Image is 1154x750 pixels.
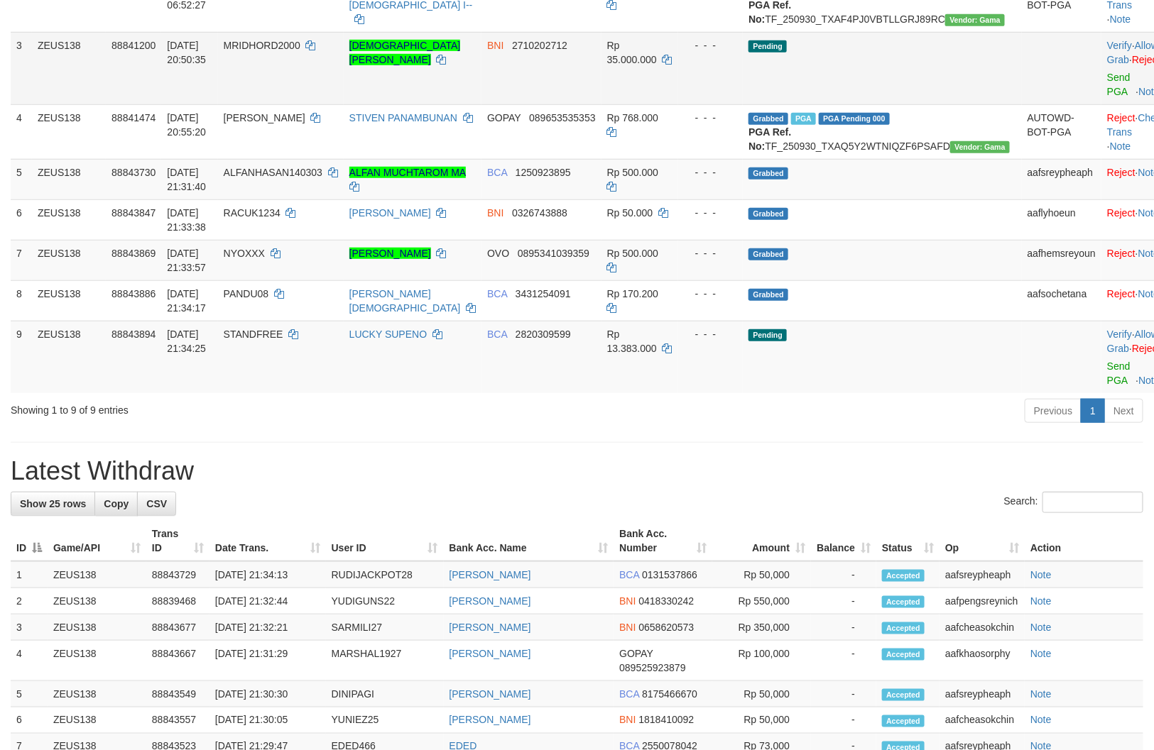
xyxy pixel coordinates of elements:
td: ZEUS138 [32,321,106,393]
span: 88841200 [111,40,156,51]
span: [PERSON_NAME] [224,112,305,123]
span: BCA [619,569,639,580]
span: Copy 1818410092 to clipboard [639,715,695,726]
span: Grabbed [749,167,788,180]
a: 1 [1081,399,1105,423]
td: ZEUS138 [32,280,106,321]
span: [DATE] 21:34:25 [167,329,206,354]
div: - - - [684,165,738,180]
td: 88843557 [146,707,209,734]
a: [PERSON_NAME] [450,569,531,580]
a: Verify [1107,329,1132,340]
div: Showing 1 to 9 of 9 entries [11,397,470,417]
td: ZEUS138 [48,561,146,588]
a: Reject [1107,112,1136,123]
a: Copy [94,492,138,516]
a: [DEMOGRAPHIC_DATA][PERSON_NAME] [349,40,461,65]
span: [DATE] 21:33:57 [167,248,206,273]
span: [DATE] 21:31:40 [167,167,206,192]
a: Note [1110,13,1131,25]
a: Note [1030,715,1052,726]
td: - [811,707,876,734]
td: 7 [11,240,32,280]
input: Search: [1043,492,1143,513]
td: - [811,561,876,588]
td: Rp 550,000 [712,588,811,614]
span: Copy 2820309599 to clipboard [516,329,571,340]
span: MRIDHORD2000 [224,40,300,51]
span: Copy 0895341039359 to clipboard [518,248,589,259]
td: aafsochetana [1022,280,1102,321]
span: BNI [619,622,636,633]
td: - [811,614,876,641]
span: [DATE] 20:50:35 [167,40,206,65]
th: Date Trans.: activate to sort column ascending [209,521,326,561]
td: - [811,681,876,707]
span: Marked by aafnoeunsreypich [791,113,816,125]
span: Copy 0418330242 to clipboard [639,595,695,607]
span: 88843847 [111,207,156,219]
td: 4 [11,641,48,681]
td: aafcheasokchin [940,614,1025,641]
a: [PERSON_NAME] [450,688,531,700]
h1: Latest Withdraw [11,457,1143,485]
span: Pending [749,40,787,53]
td: 6 [11,199,32,240]
span: OVO [487,248,509,259]
span: Copy 089653535353 to clipboard [529,112,595,123]
span: Show 25 rows [20,498,86,509]
a: Show 25 rows [11,492,95,516]
span: Grabbed [749,113,788,125]
a: [PERSON_NAME] [349,207,431,219]
td: 3 [11,32,32,104]
span: Grabbed [749,208,788,220]
span: Copy 8175466670 to clipboard [642,688,697,700]
td: ZEUS138 [32,159,106,199]
td: 5 [11,159,32,199]
a: [PERSON_NAME] [450,622,531,633]
span: Accepted [882,689,925,701]
th: Bank Acc. Name: activate to sort column ascending [444,521,614,561]
td: Rp 100,000 [712,641,811,681]
a: [PERSON_NAME][DEMOGRAPHIC_DATA] [349,288,461,314]
td: - [811,641,876,681]
span: CSV [146,498,167,509]
span: GOPAY [619,648,653,659]
th: Amount: activate to sort column ascending [712,521,811,561]
span: Rp 500.000 [607,248,658,259]
td: Rp 350,000 [712,614,811,641]
span: Grabbed [749,289,788,301]
span: NYOXXX [224,248,265,259]
td: - [811,588,876,614]
td: 88843667 [146,641,209,681]
td: ZEUS138 [48,614,146,641]
span: Accepted [882,622,925,634]
th: ID: activate to sort column descending [11,521,48,561]
td: ZEUS138 [48,641,146,681]
span: Rp 50.000 [607,207,653,219]
td: aafhemsreyoun [1022,240,1102,280]
td: 2 [11,588,48,614]
div: - - - [684,246,738,260]
span: GOPAY [487,112,521,123]
td: 6 [11,707,48,734]
td: AUTOWD-BOT-PGA [1022,104,1102,159]
a: [PERSON_NAME] [450,595,531,607]
td: [DATE] 21:34:13 [209,561,326,588]
td: ZEUS138 [48,588,146,614]
span: Pending [749,329,787,341]
span: Copy 1250923895 to clipboard [516,167,571,178]
td: YUNIEZ25 [326,707,444,734]
th: Game/API: activate to sort column ascending [48,521,146,561]
b: PGA Ref. No: [749,126,791,152]
span: Copy 089525923879 to clipboard [619,662,685,673]
a: Note [1030,569,1052,580]
span: BNI [619,715,636,726]
span: RACUK1234 [224,207,281,219]
span: BNI [487,207,503,219]
span: BNI [619,595,636,607]
a: [PERSON_NAME] [349,248,431,259]
span: [DATE] 21:34:17 [167,288,206,314]
span: [DATE] 21:33:38 [167,207,206,233]
td: 9 [11,321,32,393]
